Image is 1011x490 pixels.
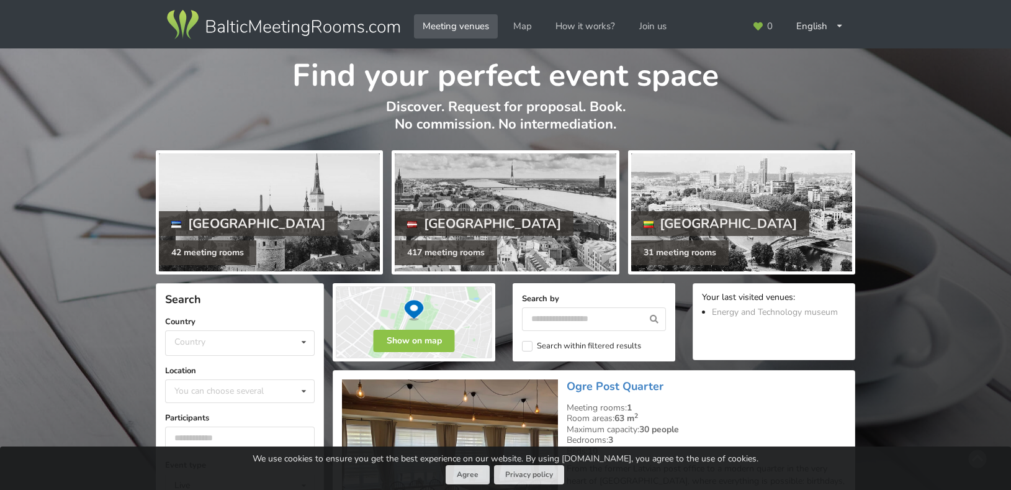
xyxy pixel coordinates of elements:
[767,22,773,31] span: 0
[522,341,641,352] label: Search within filtered results
[522,293,666,305] label: Search by
[639,424,679,435] strong: 30 people
[567,402,846,414] div: Meeting rooms:
[333,283,495,361] img: Show on map
[446,465,490,484] button: Agree
[588,445,598,457] strong: 10
[547,14,624,39] a: How it works?
[156,48,855,96] h1: Find your perfect event space
[505,14,541,39] a: Map
[414,14,498,39] a: Meeting venues
[156,98,855,146] p: Discover. Request for proposal. Book. No commission. No intermediation.
[395,240,497,265] div: 417 meeting rooms
[628,150,855,274] a: [GEOGRAPHIC_DATA] 31 meeting rooms
[627,402,632,414] strong: 1
[174,337,205,347] div: Country
[392,150,619,274] a: [GEOGRAPHIC_DATA] 417 meeting rooms
[608,434,613,446] strong: 3
[165,292,201,307] span: Search
[567,446,846,457] div: Beds:
[631,14,675,39] a: Join us
[631,211,810,236] div: [GEOGRAPHIC_DATA]
[712,306,838,318] a: Energy and Technology museum
[165,365,315,377] label: Location
[567,424,846,435] div: Maximum capacity:
[165,412,315,424] label: Participants
[171,384,292,398] div: You can choose several
[159,240,256,265] div: 42 meeting rooms
[614,412,638,424] strong: 63 m
[395,211,573,236] div: [GEOGRAPHIC_DATA]
[634,411,638,420] sup: 2
[702,293,846,304] div: Your last visited venues:
[156,150,383,274] a: [GEOGRAPHIC_DATA] 42 meeting rooms
[164,7,402,42] img: Baltic Meeting Rooms
[631,240,729,265] div: 31 meeting rooms
[494,465,564,484] a: Privacy policy
[788,14,852,39] div: English
[159,211,338,236] div: [GEOGRAPHIC_DATA]
[567,379,663,394] a: Ogre Post Quarter
[567,413,846,424] div: Room areas:
[165,315,315,328] label: Country
[374,330,455,352] button: Show on map
[567,435,846,446] div: Bedrooms:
